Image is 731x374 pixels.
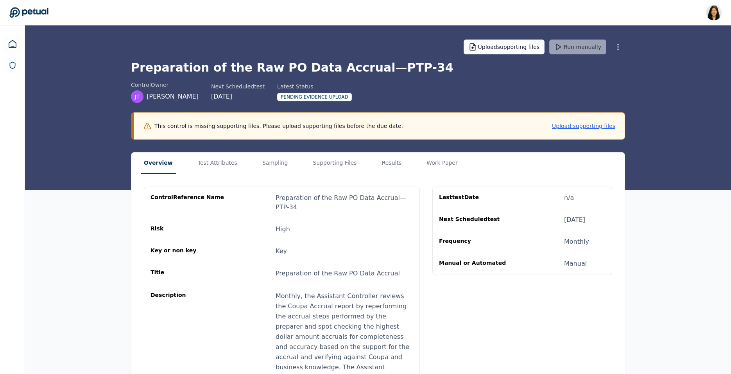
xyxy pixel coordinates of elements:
[277,83,352,90] div: Latest Status
[135,93,140,101] span: JT
[439,215,514,225] div: Next Scheduled test
[276,270,400,277] span: Preparation of the Raw PO Data Accrual
[276,193,413,212] div: Preparation of the Raw PO Data Accrual — PTP-34
[211,92,265,101] div: [DATE]
[564,259,587,268] div: Manual
[552,122,615,130] button: Upload supporting files
[195,153,240,174] button: Test Attributes
[3,35,22,54] a: Dashboard
[423,153,461,174] button: Work Paper
[277,93,352,101] div: Pending Evidence Upload
[439,259,514,268] div: Manual or Automated
[276,246,287,256] div: Key
[9,7,48,18] a: Go to Dashboard
[147,92,199,101] span: [PERSON_NAME]
[549,40,606,54] button: Run manually
[564,193,574,203] div: n/a
[276,225,290,234] div: High
[259,153,291,174] button: Sampling
[439,193,514,203] div: Last test Date
[379,153,405,174] button: Results
[141,153,176,174] button: Overview
[439,237,514,246] div: Frequency
[150,246,226,256] div: Key or non key
[150,193,226,212] div: control Reference Name
[310,153,360,174] button: Supporting Files
[464,40,545,54] button: Uploadsupporting files
[131,81,199,89] div: control Owner
[211,83,265,90] div: Next Scheduled test
[564,237,589,246] div: Monthly
[150,225,226,234] div: Risk
[706,5,722,20] img: Renee Park
[150,268,226,279] div: Title
[131,61,625,75] h1: Preparation of the Raw PO Data Accrual — PTP-34
[611,40,625,54] button: More Options
[4,57,21,74] a: SOC 1 Reports
[154,122,403,130] p: This control is missing supporting files. Please upload supporting files before the due date.
[564,215,585,225] div: [DATE]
